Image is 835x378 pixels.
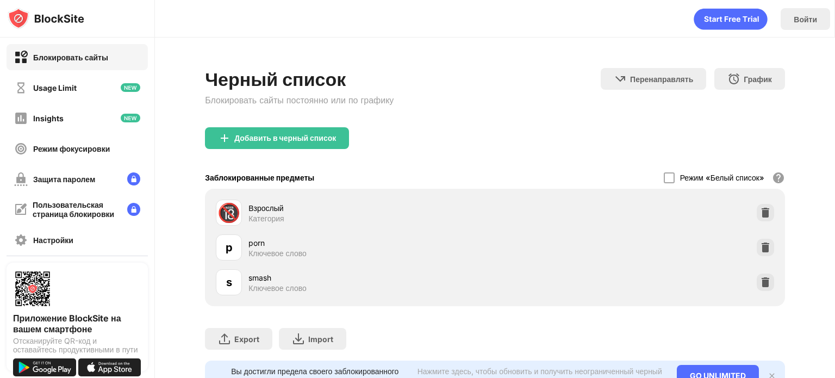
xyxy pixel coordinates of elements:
img: block-on.svg [14,51,28,64]
div: Ключевое слово [248,283,307,293]
div: Защита паролем [33,175,95,184]
div: animation [694,8,768,30]
div: s [226,274,232,290]
div: Режим фокусировки [33,144,110,153]
img: lock-menu.svg [127,172,140,185]
div: Настройки [33,236,73,245]
div: График [744,75,772,84]
div: Блокировать сайты постоянно или по графику [205,95,394,106]
div: Import [308,334,333,344]
img: options-page-qr-code.png [13,269,52,308]
img: focus-off.svg [14,142,28,156]
div: Войти [794,15,817,24]
div: p [226,239,233,256]
img: lock-menu.svg [127,203,140,216]
img: new-icon.svg [121,83,140,92]
img: get-it-on-google-play.svg [13,358,76,376]
div: Взрослый [248,202,495,214]
div: Добавить в черный список [234,134,336,142]
div: Export [234,334,259,344]
img: password-protection-off.svg [14,172,28,186]
img: insights-off.svg [14,111,28,125]
div: Категория [248,214,284,224]
div: Заблокированные предметы [205,173,314,182]
div: Ключевое слово [248,249,307,258]
img: settings-off.svg [14,233,28,247]
div: Режим «Белый список» [680,173,764,182]
div: Блокировать сайты [33,53,108,62]
div: Приложение BlockSite на вашем смартфоне [13,313,141,334]
div: smash [248,272,495,283]
img: logo-blocksite.svg [8,8,84,29]
div: Пользовательская страница блокировки [33,200,119,219]
div: 🔞 [217,202,240,224]
div: Usage Limit [33,83,77,92]
div: Черный список [205,68,394,90]
img: time-usage-off.svg [14,81,28,95]
img: download-on-the-app-store.svg [78,358,141,376]
div: Insights [33,114,64,123]
img: new-icon.svg [121,114,140,122]
img: customize-block-page-off.svg [14,203,27,216]
div: porn [248,237,495,249]
div: Отсканируйте QR-код и оставайтесь продуктивными в пути [13,337,141,354]
div: Перенаправлять [630,75,693,84]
